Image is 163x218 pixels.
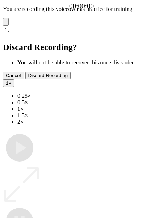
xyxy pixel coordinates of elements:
button: 1× [3,79,14,87]
span: 1 [6,80,8,86]
li: 0.5× [17,99,160,106]
button: Discard Recording [25,72,71,79]
button: Cancel [3,72,24,79]
li: 0.25× [17,93,160,99]
li: 1.5× [17,112,160,119]
p: You are recording this voiceover as practice for training [3,6,160,12]
li: 2× [17,119,160,125]
h2: Discard Recording? [3,42,160,52]
li: You will not be able to recover this once discarded. [17,59,160,66]
a: 00:00:00 [69,2,94,10]
li: 1× [17,106,160,112]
